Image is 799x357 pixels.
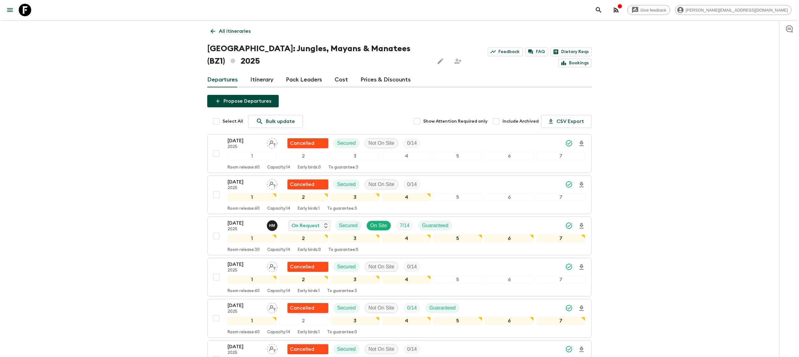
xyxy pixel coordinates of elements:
a: Prices & Discounts [360,72,411,87]
p: Room release: 60 [228,206,260,211]
div: 7 [536,276,585,284]
a: Bookings [558,59,592,67]
p: 2025 [228,350,262,355]
button: [DATE]2025Assign pack leaderFlash Pack cancellationSecuredNot On SiteTrip Fill1234567Room release... [207,258,592,296]
span: Assign pack leader [267,305,277,310]
p: 0 / 14 [407,139,417,147]
div: 4 [382,152,431,160]
span: Share this itinerary [452,55,464,67]
span: [PERSON_NAME][EMAIL_ADDRESS][DOMAIN_NAME] [682,8,791,12]
p: Cancelled [290,139,314,147]
span: Hob Medina [267,222,279,227]
a: Bulk update [248,115,303,128]
div: Not On Site [365,303,399,313]
div: Secured [333,179,360,189]
div: 3 [331,193,380,201]
div: Flash Pack cancellation [287,179,328,189]
p: Early birds: 0 [298,165,321,170]
p: [DATE] [228,261,262,268]
p: Cancelled [290,263,314,271]
p: Not On Site [369,181,395,188]
p: Early birds: 0 [298,247,321,252]
p: Early birds: 1 [298,206,320,211]
div: 1 [228,276,277,284]
span: Select All [223,118,243,125]
svg: Download Onboarding [578,181,585,188]
span: Show Attention Required only [423,118,488,125]
button: HM [267,220,279,231]
div: Secured [333,138,360,148]
a: Give feedback [627,5,670,15]
div: Trip Fill [403,344,420,354]
p: [DATE] [228,137,262,144]
p: Not On Site [369,139,395,147]
div: 7 [536,152,585,160]
p: Room release: 60 [228,289,260,294]
div: 3 [331,152,380,160]
p: [DATE] [228,219,262,227]
p: Cancelled [290,181,314,188]
p: Secured [337,263,356,271]
div: 3 [331,276,380,284]
a: All itineraries [207,25,254,37]
p: 0 / 14 [407,345,417,353]
div: 3 [331,234,380,242]
p: Capacity: 14 [267,206,290,211]
span: Give feedback [637,8,670,12]
div: 2 [279,193,328,201]
div: Trip Fill [396,221,413,231]
p: Capacity: 14 [267,330,290,335]
button: [DATE]2025Assign pack leaderFlash Pack cancellationSecuredNot On SiteTrip FillGuaranteed1234567Ro... [207,299,592,338]
p: Room release: 60 [228,330,260,335]
p: 0 / 14 [407,181,417,188]
div: 6 [485,276,534,284]
h1: [GEOGRAPHIC_DATA]: Jungles, Mayans & Manatees (BZ1) 2025 [207,42,429,67]
div: Trip Fill [403,179,420,189]
div: 5 [433,276,482,284]
div: 1 [228,152,277,160]
a: Feedback [488,47,523,56]
span: Include Archived [502,118,539,125]
button: menu [4,4,16,16]
div: Trip Fill [403,138,420,148]
div: 5 [433,193,482,201]
svg: Download Onboarding [578,346,585,353]
div: Not On Site [365,179,399,189]
p: 2025 [228,309,262,314]
div: Secured [333,262,360,272]
p: Room release: 30 [228,247,260,252]
div: 6 [485,317,534,325]
div: 7 [536,234,585,242]
div: 2 [279,276,328,284]
div: 4 [382,276,431,284]
a: Dietary Reqs [551,47,592,56]
p: To guarantee: 3 [327,289,357,294]
p: Capacity: 14 [267,247,290,252]
p: Guaranteed [422,222,449,229]
p: Early birds: 1 [298,289,320,294]
p: Secured [339,222,358,229]
svg: Synced Successfully [565,345,573,353]
div: 2 [279,234,328,242]
span: Assign pack leader [267,263,277,268]
p: [DATE] [228,178,262,186]
div: 7 [536,317,585,325]
p: Secured [337,304,356,312]
p: Secured [337,139,356,147]
div: Flash Pack cancellation [287,262,328,272]
svg: Synced Successfully [565,139,573,147]
div: 4 [382,193,431,201]
span: Assign pack leader [267,346,277,351]
div: Trip Fill [403,262,420,272]
button: search adventures [592,4,605,16]
div: 1 [228,234,277,242]
div: Flash Pack cancellation [287,303,328,313]
p: Not On Site [369,345,395,353]
button: [DATE]2025Hob MedinaOn RequestSecuredOn SiteTrip FillGuaranteed1234567Room release:30Capacity:14E... [207,217,592,255]
svg: Download Onboarding [578,263,585,271]
p: Secured [337,181,356,188]
div: Not On Site [365,138,399,148]
button: [DATE]2025Assign pack leaderFlash Pack cancellationSecuredNot On SiteTrip Fill1234567Room release... [207,134,592,173]
p: Not On Site [369,304,395,312]
p: To guarantee: 0 [327,330,357,335]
